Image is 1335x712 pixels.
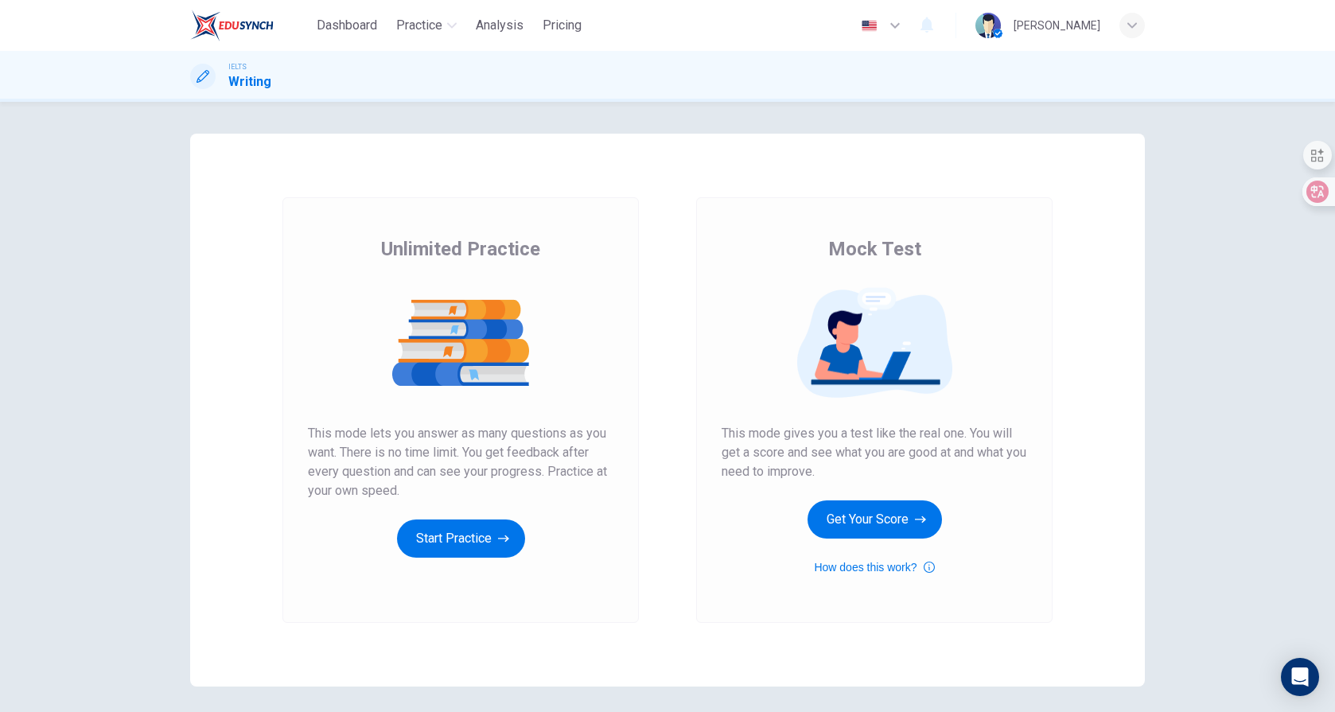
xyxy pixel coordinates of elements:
[228,61,247,72] span: IELTS
[469,11,530,40] button: Analysis
[1281,658,1319,696] div: Open Intercom Messenger
[722,424,1027,481] span: This mode gives you a test like the real one. You will get a score and see what you are good at a...
[476,16,523,35] span: Analysis
[828,236,921,262] span: Mock Test
[308,424,613,500] span: This mode lets you answer as many questions as you want. There is no time limit. You get feedback...
[1014,16,1100,35] div: [PERSON_NAME]
[396,16,442,35] span: Practice
[543,16,582,35] span: Pricing
[317,16,377,35] span: Dashboard
[390,11,463,40] button: Practice
[808,500,942,539] button: Get Your Score
[190,10,274,41] img: EduSynch logo
[310,11,383,40] button: Dashboard
[381,236,540,262] span: Unlimited Practice
[814,558,934,577] button: How does this work?
[190,10,310,41] a: EduSynch logo
[397,519,525,558] button: Start Practice
[536,11,588,40] button: Pricing
[859,20,879,32] img: en
[228,72,271,91] h1: Writing
[975,13,1001,38] img: Profile picture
